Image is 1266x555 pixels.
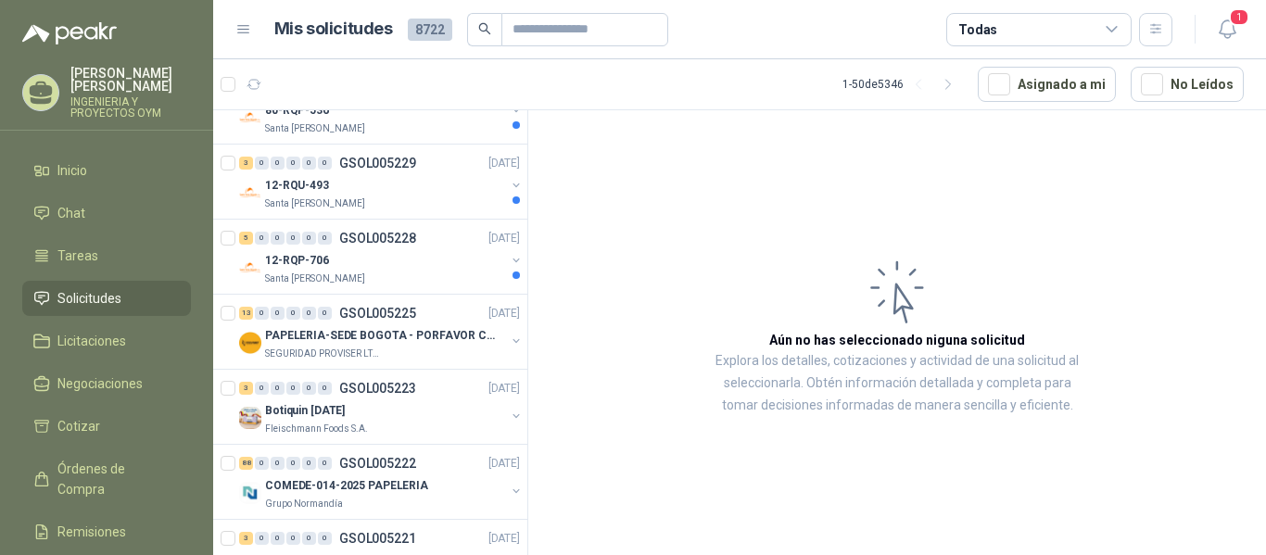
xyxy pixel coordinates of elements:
[22,366,191,401] a: Negociaciones
[286,232,300,245] div: 0
[339,307,416,320] p: GSOL005225
[239,227,524,286] a: 5 0 0 0 0 0 GSOL005228[DATE] Company Logo12-RQP-706Santa [PERSON_NAME]
[271,382,285,395] div: 0
[302,457,316,470] div: 0
[265,271,365,286] p: Santa [PERSON_NAME]
[339,157,416,170] p: GSOL005229
[22,409,191,444] a: Cotizar
[958,19,997,40] div: Todas
[57,522,126,542] span: Remisiones
[339,457,416,470] p: GSOL005222
[70,96,191,119] p: INGENIERIA Y PROYECTOS OYM
[286,157,300,170] div: 0
[339,232,416,245] p: GSOL005228
[57,160,87,181] span: Inicio
[57,203,85,223] span: Chat
[265,327,496,345] p: PAPELERIA-SEDE BOGOTA - PORFAVOR CTZ COMPLETO
[842,69,963,99] div: 1 - 50 de 5346
[271,532,285,545] div: 0
[302,307,316,320] div: 0
[239,302,524,361] a: 13 0 0 0 0 0 GSOL005225[DATE] Company LogoPAPELERIA-SEDE BOGOTA - PORFAVOR CTZ COMPLETOSEGURIDAD ...
[255,157,269,170] div: 0
[271,457,285,470] div: 0
[239,307,253,320] div: 13
[255,532,269,545] div: 0
[271,307,285,320] div: 0
[265,252,329,270] p: 12-RQP-706
[318,232,332,245] div: 0
[239,452,524,511] a: 88 0 0 0 0 0 GSOL005222[DATE] Company LogoCOMEDE-014-2025 PAPELERIAGrupo Normandía
[239,457,253,470] div: 88
[488,305,520,322] p: [DATE]
[286,532,300,545] div: 0
[714,350,1081,417] p: Explora los detalles, cotizaciones y actividad de una solicitud al seleccionarla. Obtén informaci...
[239,482,261,504] img: Company Logo
[488,455,520,473] p: [DATE]
[265,196,365,211] p: Santa [PERSON_NAME]
[1210,13,1244,46] button: 1
[318,157,332,170] div: 0
[255,382,269,395] div: 0
[239,107,261,129] img: Company Logo
[22,22,117,44] img: Logo peakr
[22,281,191,316] a: Solicitudes
[239,257,261,279] img: Company Logo
[488,380,520,397] p: [DATE]
[265,477,428,495] p: COMEDE-014-2025 PAPELERIA
[339,382,416,395] p: GSOL005223
[57,246,98,266] span: Tareas
[239,332,261,354] img: Company Logo
[57,373,143,394] span: Negociaciones
[302,532,316,545] div: 0
[318,532,332,545] div: 0
[978,67,1116,102] button: Asignado a mi
[57,331,126,351] span: Licitaciones
[488,530,520,548] p: [DATE]
[265,497,343,511] p: Grupo Normandía
[1131,67,1244,102] button: No Leídos
[302,232,316,245] div: 0
[239,157,253,170] div: 3
[302,157,316,170] div: 0
[255,457,269,470] div: 0
[339,532,416,545] p: GSOL005221
[22,153,191,188] a: Inicio
[318,382,332,395] div: 0
[239,232,253,245] div: 5
[22,196,191,231] a: Chat
[239,182,261,204] img: Company Logo
[488,155,520,172] p: [DATE]
[318,307,332,320] div: 0
[265,102,329,120] p: 80-RQP-536
[22,451,191,507] a: Órdenes de Compra
[57,459,173,499] span: Órdenes de Compra
[255,232,269,245] div: 0
[239,407,261,429] img: Company Logo
[286,382,300,395] div: 0
[22,323,191,359] a: Licitaciones
[1229,8,1249,26] span: 1
[22,514,191,549] a: Remisiones
[239,152,524,211] a: 3 0 0 0 0 0 GSOL005229[DATE] Company Logo12-RQU-493Santa [PERSON_NAME]
[239,377,524,436] a: 3 0 0 0 0 0 GSOL005223[DATE] Company LogoBotiquin [DATE]Fleischmann Foods S.A.
[57,288,121,309] span: Solicitudes
[265,177,329,195] p: 12-RQU-493
[271,232,285,245] div: 0
[255,307,269,320] div: 0
[265,347,382,361] p: SEGURIDAD PROVISER LTDA
[239,382,253,395] div: 3
[478,22,491,35] span: search
[271,157,285,170] div: 0
[408,19,452,41] span: 8722
[274,16,393,43] h1: Mis solicitudes
[22,238,191,273] a: Tareas
[286,457,300,470] div: 0
[488,230,520,247] p: [DATE]
[265,121,365,136] p: Santa [PERSON_NAME]
[57,416,100,436] span: Cotizar
[70,67,191,93] p: [PERSON_NAME] [PERSON_NAME]
[302,382,316,395] div: 0
[265,422,368,436] p: Fleischmann Foods S.A.
[286,307,300,320] div: 0
[769,330,1025,350] h3: Aún no has seleccionado niguna solicitud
